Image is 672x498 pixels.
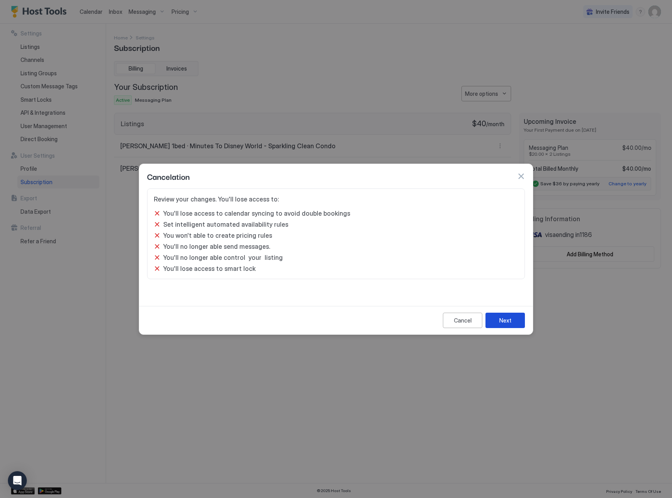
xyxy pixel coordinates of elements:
div: Next [499,316,511,325]
button: Next [485,313,525,328]
span: You'll lose access to calendar syncing to avoid double bookings [163,209,350,217]
div: Cancel [454,316,472,325]
span: Cancelation [147,170,190,182]
span: You'll no longer able send messages. [163,242,270,250]
button: Cancel [443,313,482,328]
span: Review your changes. You'll lose access to: [154,195,518,203]
span: You'll no longer able control your listing [163,254,283,261]
span: Set intelligent automated availability rules [163,220,288,228]
span: You won't able to create pricing rules [163,231,272,239]
div: Open Intercom Messenger [8,471,27,490]
span: You'll lose access to smart lock [163,265,256,272]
